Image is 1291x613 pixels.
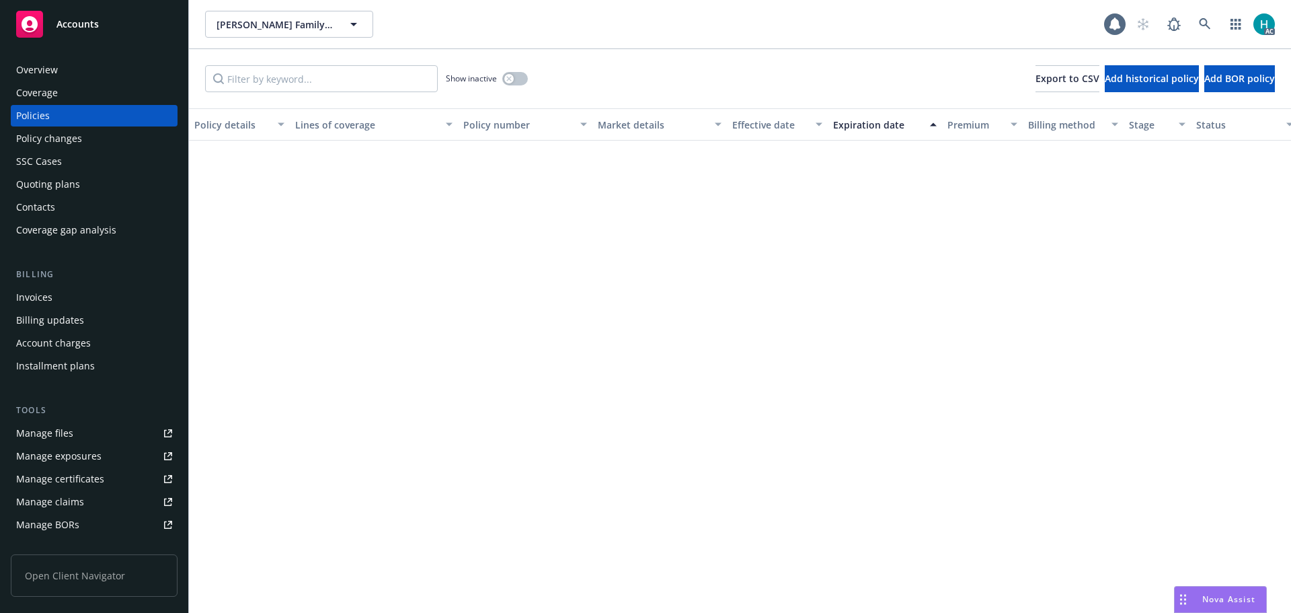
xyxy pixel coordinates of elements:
[11,537,178,558] a: Summary of insurance
[732,118,808,132] div: Effective date
[1035,65,1099,92] button: Export to CSV
[1204,72,1275,85] span: Add BOR policy
[11,514,178,536] a: Manage BORs
[16,355,95,377] div: Installment plans
[194,118,270,132] div: Policy details
[828,108,942,141] button: Expiration date
[458,108,592,141] button: Policy number
[947,118,1003,132] div: Premium
[295,118,438,132] div: Lines of coverage
[463,118,572,132] div: Policy number
[11,445,178,467] a: Manage exposures
[592,108,727,141] button: Market details
[11,196,178,218] a: Contacts
[205,11,373,38] button: [PERSON_NAME] Family Office LLC
[1202,593,1255,605] span: Nova Assist
[598,118,707,132] div: Market details
[217,17,333,32] span: [PERSON_NAME] Family Office LLC
[727,108,828,141] button: Effective date
[11,219,178,241] a: Coverage gap analysis
[16,174,80,195] div: Quoting plans
[1161,11,1187,38] a: Report a Bug
[11,268,178,281] div: Billing
[16,423,73,444] div: Manage files
[833,118,922,132] div: Expiration date
[11,355,178,377] a: Installment plans
[16,287,52,308] div: Invoices
[11,310,178,331] a: Billing updates
[56,19,99,30] span: Accounts
[16,196,55,218] div: Contacts
[11,174,178,195] a: Quoting plans
[16,219,116,241] div: Coverage gap analysis
[1204,65,1275,92] button: Add BOR policy
[16,59,58,81] div: Overview
[1028,118,1103,132] div: Billing method
[1035,72,1099,85] span: Export to CSV
[16,491,84,513] div: Manage claims
[16,105,50,127] div: Policies
[11,423,178,444] a: Manage files
[16,332,91,354] div: Account charges
[16,514,79,536] div: Manage BORs
[1175,587,1191,612] div: Drag to move
[1023,108,1124,141] button: Billing method
[1174,586,1267,613] button: Nova Assist
[16,445,102,467] div: Manage exposures
[11,554,178,597] span: Open Client Navigator
[11,128,178,149] a: Policy changes
[11,332,178,354] a: Account charges
[16,310,84,331] div: Billing updates
[11,59,178,81] a: Overview
[1222,11,1249,38] a: Switch app
[16,151,62,172] div: SSC Cases
[205,65,438,92] input: Filter by keyword...
[1124,108,1191,141] button: Stage
[11,5,178,43] a: Accounts
[16,537,118,558] div: Summary of insurance
[1105,65,1199,92] button: Add historical policy
[11,82,178,104] a: Coverage
[11,491,178,513] a: Manage claims
[1253,13,1275,35] img: photo
[1129,118,1171,132] div: Stage
[11,404,178,417] div: Tools
[16,128,82,149] div: Policy changes
[290,108,458,141] button: Lines of coverage
[1191,11,1218,38] a: Search
[11,105,178,127] a: Policies
[942,108,1023,141] button: Premium
[1130,11,1157,38] a: Start snowing
[189,108,290,141] button: Policy details
[11,468,178,490] a: Manage certificates
[11,287,178,308] a: Invoices
[16,82,58,104] div: Coverage
[446,73,497,84] span: Show inactive
[16,468,104,490] div: Manage certificates
[1196,118,1278,132] div: Status
[11,151,178,172] a: SSC Cases
[1105,72,1199,85] span: Add historical policy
